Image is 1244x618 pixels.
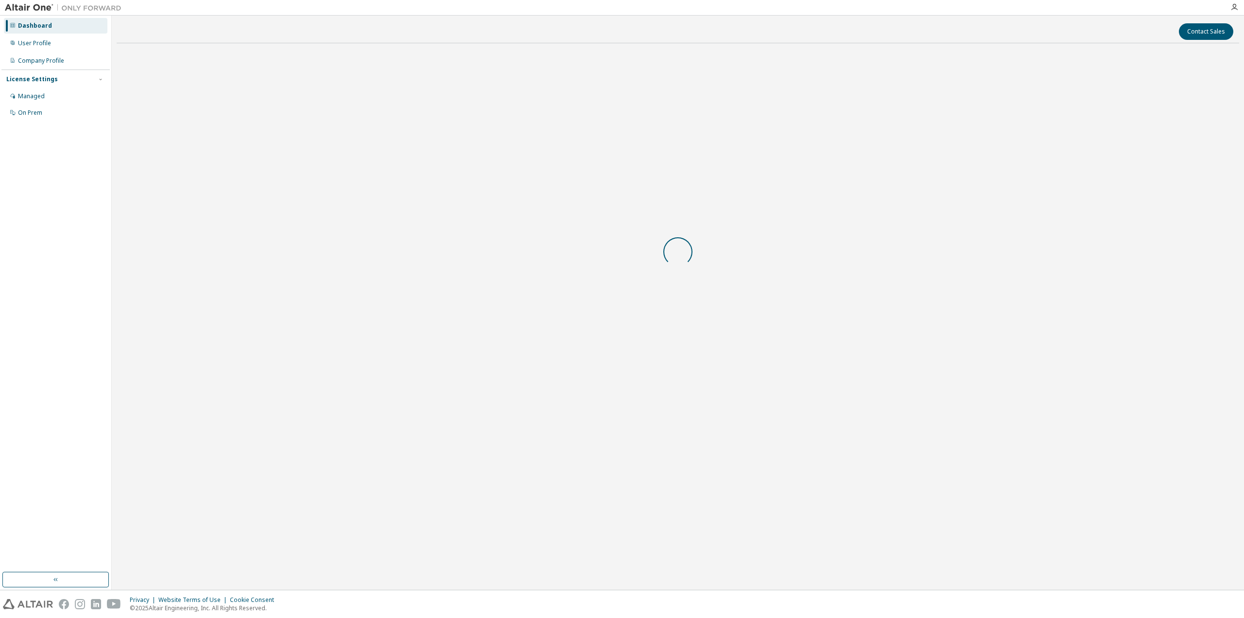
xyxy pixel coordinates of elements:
img: linkedin.svg [91,599,101,609]
img: altair_logo.svg [3,599,53,609]
div: License Settings [6,75,58,83]
img: facebook.svg [59,599,69,609]
img: Altair One [5,3,126,13]
div: Company Profile [18,57,64,65]
img: instagram.svg [75,599,85,609]
p: © 2025 Altair Engineering, Inc. All Rights Reserved. [130,604,280,612]
img: youtube.svg [107,599,121,609]
div: On Prem [18,109,42,117]
div: Dashboard [18,22,52,30]
div: Cookie Consent [230,596,280,604]
button: Contact Sales [1179,23,1233,40]
div: User Profile [18,39,51,47]
div: Website Terms of Use [158,596,230,604]
div: Managed [18,92,45,100]
div: Privacy [130,596,158,604]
